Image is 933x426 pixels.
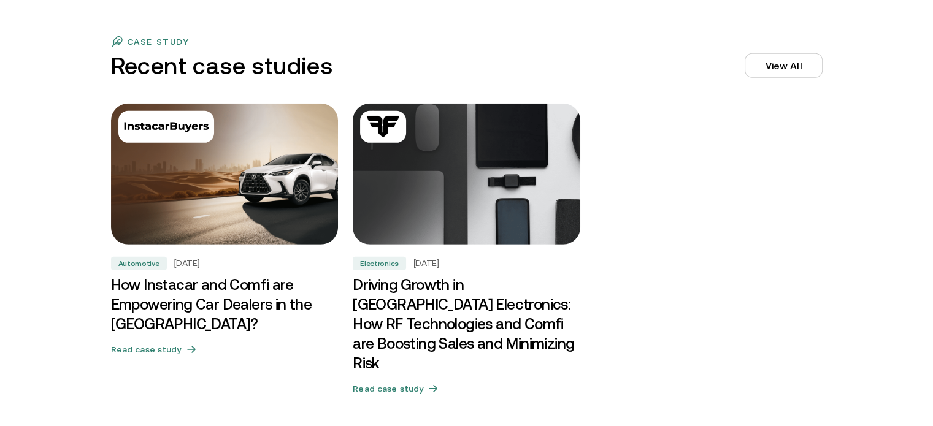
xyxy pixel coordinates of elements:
[353,378,580,399] button: Read case study
[353,382,423,395] h5: Read case study
[413,258,439,269] h5: [DATE]
[111,104,339,404] a: AutomotiveHow Instacar and Comfi are Empowering Car Dealers in the UAE?Automotive[DATE]How Instac...
[365,116,401,138] img: Electronics
[111,36,123,48] img: flag
[111,275,339,334] h3: How Instacar and Comfi are Empowering Car Dealers in the [GEOGRAPHIC_DATA]?
[353,257,406,270] div: Electronics
[353,104,580,245] img: Driving Growth in UAE Electronics: How RF Technologies and Comfi are Boosting Sales and Minimizin...
[111,257,167,270] div: Automotive
[353,104,580,404] a: ElectronicsDriving Growth in UAE Electronics: How RF Technologies and Comfi are Boosting Sales an...
[111,104,339,245] img: How Instacar and Comfi are Empowering Car Dealers in the UAE?
[174,258,200,269] h5: [DATE]
[111,339,339,360] button: Read case study
[111,343,182,356] h5: Read case study
[353,275,580,373] h3: Driving Growth in [GEOGRAPHIC_DATA] Electronics: How RF Technologies and Comfi are Boosting Sales...
[127,37,190,47] p: case study
[111,53,333,79] h3: Recent case studies
[745,53,822,78] a: View All
[123,116,209,138] img: Automotive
